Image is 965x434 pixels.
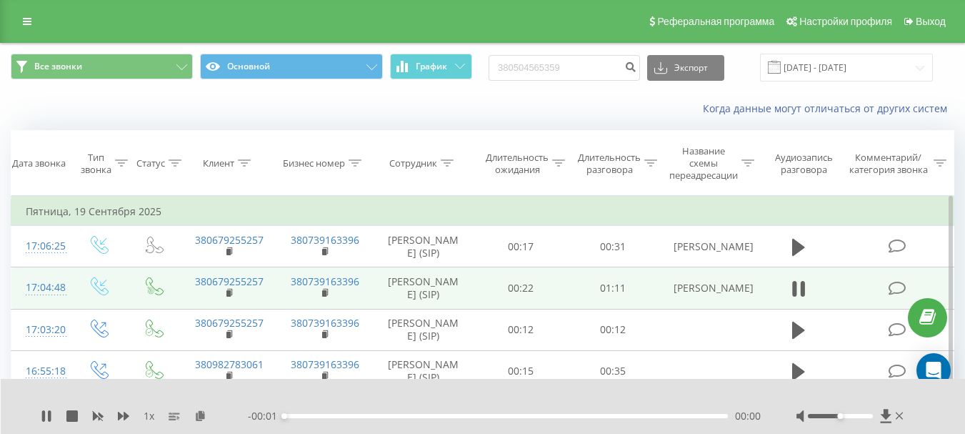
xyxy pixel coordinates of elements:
[486,152,549,176] div: Длительность ожидания
[26,274,56,302] div: 17:04:48
[475,267,567,309] td: 00:22
[26,232,56,260] div: 17:06:25
[475,226,567,267] td: 00:17
[203,157,234,169] div: Клиент
[659,267,755,309] td: [PERSON_NAME]
[195,357,264,371] a: 380982783061
[248,409,284,423] span: - 00:01
[11,197,954,226] td: Пятница, 19 Сентября 2025
[291,233,359,247] a: 380739163396
[916,353,951,388] div: Open Intercom Messenger
[567,350,659,392] td: 00:35
[11,54,193,79] button: Все звонки
[916,16,946,27] span: Выход
[799,16,892,27] span: Настройки профиля
[372,309,475,350] td: [PERSON_NAME] (SIP)
[372,350,475,392] td: [PERSON_NAME] (SIP)
[195,275,264,288] a: 380679255257
[291,275,359,288] a: 380739163396
[372,226,475,267] td: [PERSON_NAME] (SIP)
[489,55,640,81] input: Поиск по номеру
[34,61,82,72] span: Все звонки
[567,309,659,350] td: 00:12
[567,226,659,267] td: 00:31
[475,350,567,392] td: 00:15
[200,54,382,79] button: Основной
[669,145,738,182] div: Название схемы переадресации
[846,152,930,176] div: Комментарий/категория звонка
[837,413,843,419] div: Accessibility label
[475,309,567,350] td: 00:12
[389,157,437,169] div: Сотрудник
[195,316,264,330] a: 380679255257
[26,316,56,344] div: 17:03:20
[291,357,359,371] a: 380739163396
[12,157,66,169] div: Дата звонка
[657,16,774,27] span: Реферальная программа
[195,233,264,247] a: 380679255257
[26,357,56,385] div: 16:55:18
[567,267,659,309] td: 01:11
[283,157,345,169] div: Бизнес номер
[416,61,447,71] span: График
[768,152,840,176] div: Аудиозапись разговора
[144,409,154,423] span: 1 x
[578,152,641,176] div: Длительность разговора
[390,54,472,79] button: График
[647,55,724,81] button: Экспорт
[81,152,111,176] div: Тип звонка
[703,102,954,115] a: Когда данные могут отличаться от других систем
[659,226,755,267] td: [PERSON_NAME]
[281,413,287,419] div: Accessibility label
[291,316,359,330] a: 380739163396
[735,409,761,423] span: 00:00
[372,267,475,309] td: [PERSON_NAME] (SIP)
[136,157,165,169] div: Статус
